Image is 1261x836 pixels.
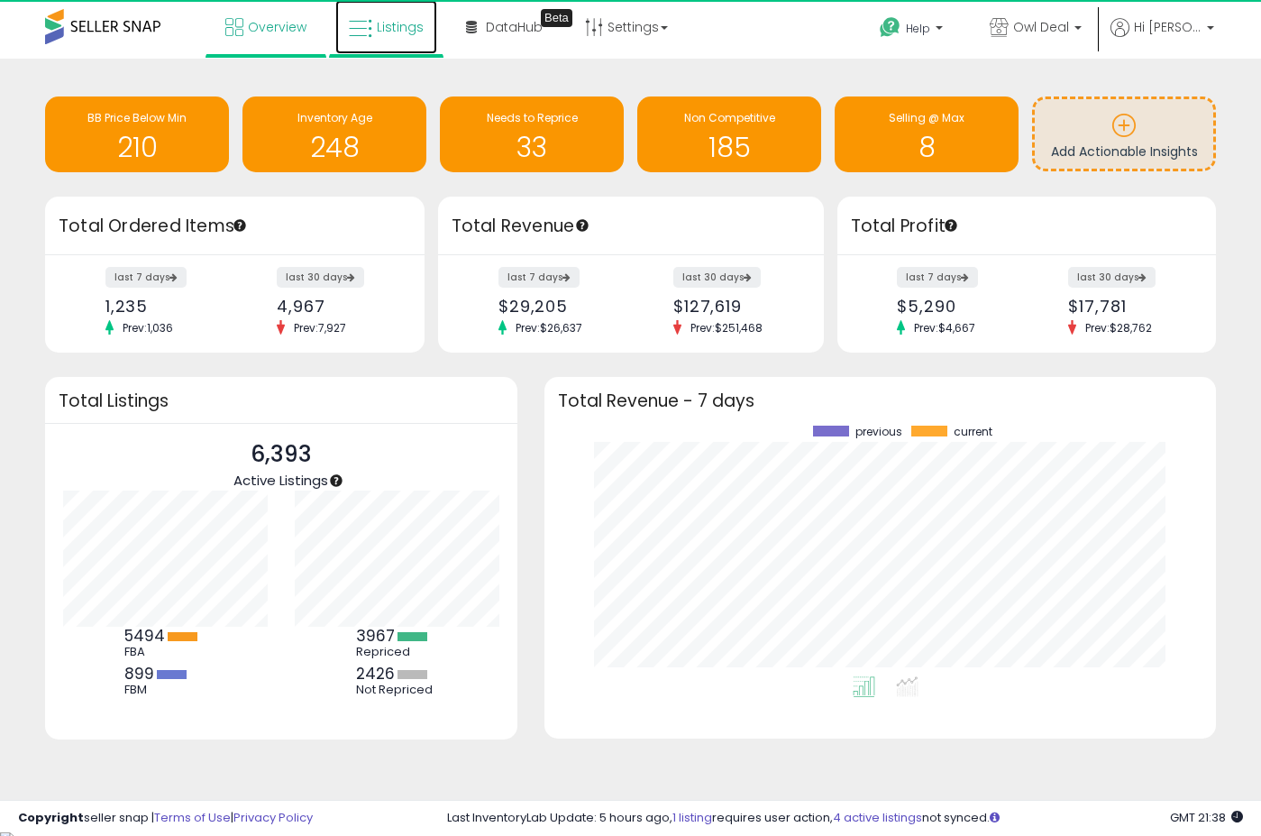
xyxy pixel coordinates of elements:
[59,394,504,408] h3: Total Listings
[124,645,206,659] div: FBA
[1134,18,1202,36] span: Hi [PERSON_NAME]
[54,133,220,162] h1: 210
[233,437,328,472] p: 6,393
[637,96,821,172] a: Non Competitive 185
[851,214,1203,239] h3: Total Profit
[87,110,187,125] span: BB Price Below Min
[558,394,1202,408] h3: Total Revenue - 7 days
[897,267,978,288] label: last 7 days
[124,683,206,697] div: FBM
[905,320,984,335] span: Prev: $4,667
[498,297,617,316] div: $29,205
[507,320,591,335] span: Prev: $26,637
[377,18,424,36] span: Listings
[954,426,992,438] span: current
[487,110,578,125] span: Needs to Reprice
[356,625,395,647] b: 3967
[251,133,417,162] h1: 248
[684,110,775,125] span: Non Competitive
[541,9,572,27] div: Tooltip anchor
[1170,809,1243,826] span: 2025-10-9 21:38 GMT
[855,426,902,438] span: previous
[124,663,154,684] b: 899
[124,625,165,647] b: 5494
[285,320,355,335] span: Prev: 7,927
[233,809,313,826] a: Privacy Policy
[673,297,792,316] div: $127,619
[105,297,222,316] div: 1,235
[844,133,1010,162] h1: 8
[105,267,187,288] label: last 7 days
[1110,18,1214,59] a: Hi [PERSON_NAME]
[906,21,930,36] span: Help
[45,96,229,172] a: BB Price Below Min 210
[440,96,624,172] a: Needs to Reprice 33
[1068,297,1184,316] div: $17,781
[18,809,84,826] strong: Copyright
[865,3,961,59] a: Help
[672,809,712,826] a: 1 listing
[356,663,395,684] b: 2426
[18,810,313,827] div: seller snap | |
[889,110,964,125] span: Selling @ Max
[498,267,580,288] label: last 7 days
[897,297,1013,316] div: $5,290
[1076,320,1161,335] span: Prev: $28,762
[328,473,344,489] div: Tooltip anchor
[277,267,364,288] label: last 30 days
[59,214,411,239] h3: Total Ordered Items
[114,320,182,335] span: Prev: 1,036
[833,809,922,826] a: 4 active listings
[242,96,426,172] a: Inventory Age 248
[356,683,437,697] div: Not Repriced
[452,214,810,239] h3: Total Revenue
[943,217,959,234] div: Tooltip anchor
[233,471,328,490] span: Active Listings
[1035,99,1213,169] a: Add Actionable Insights
[1068,267,1156,288] label: last 30 days
[1013,18,1069,36] span: Owl Deal
[990,812,1000,823] i: Click here to read more about un-synced listings.
[835,96,1019,172] a: Selling @ Max 8
[879,16,901,39] i: Get Help
[356,645,437,659] div: Repriced
[646,133,812,162] h1: 185
[447,810,1243,827] div: Last InventoryLab Update: 5 hours ago, requires user action, not synced.
[297,110,372,125] span: Inventory Age
[449,133,615,162] h1: 33
[673,267,761,288] label: last 30 days
[486,18,543,36] span: DataHub
[277,297,393,316] div: 4,967
[574,217,590,234] div: Tooltip anchor
[1051,142,1198,161] span: Add Actionable Insights
[232,217,248,234] div: Tooltip anchor
[681,320,772,335] span: Prev: $251,468
[248,18,306,36] span: Overview
[154,809,231,826] a: Terms of Use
